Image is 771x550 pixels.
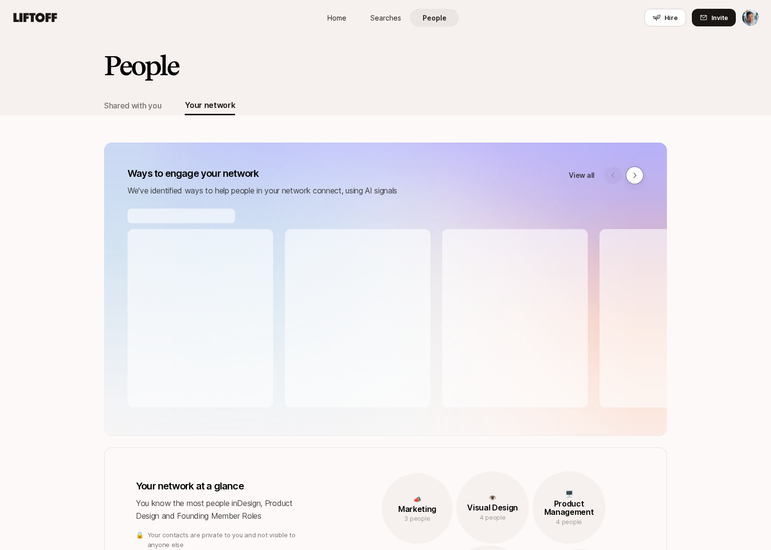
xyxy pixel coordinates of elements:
[456,512,529,522] p: 4 people
[136,497,301,522] p: You know the most people in Design, Product Design and Founding Member Roles
[569,169,595,181] a: View all
[136,479,301,493] p: Your network at a glance
[185,99,235,111] div: Your network
[644,9,686,26] button: Hire
[185,96,235,115] button: Your network
[533,500,605,517] p: Product Management
[742,9,759,26] button: Anton Sten
[382,513,452,523] p: 3 people
[104,96,161,115] button: Shared with you
[692,9,736,26] button: Invite
[382,494,452,504] p: 📣
[533,517,605,527] p: 4 people
[148,530,301,550] p: Your contacts are private to you and not visible to anyone else
[327,13,346,23] span: Home
[742,9,759,26] img: Anton Sten
[104,51,178,80] h2: People
[382,505,452,514] p: Marketing
[664,13,678,22] span: Hire
[370,13,401,23] span: Searches
[456,493,529,503] p: 👁️
[456,504,529,512] p: Visual Design
[711,13,728,22] span: Invite
[136,530,144,540] p: 🔒
[423,13,447,23] span: People
[128,184,397,197] p: We've identified ways to help people in your network connect, using AI signals
[312,9,361,27] a: Home
[533,489,605,499] p: 🖥️
[104,99,161,112] div: Shared with you
[128,167,397,180] p: Ways to engage your network
[361,9,410,27] a: Searches
[410,9,459,27] a: People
